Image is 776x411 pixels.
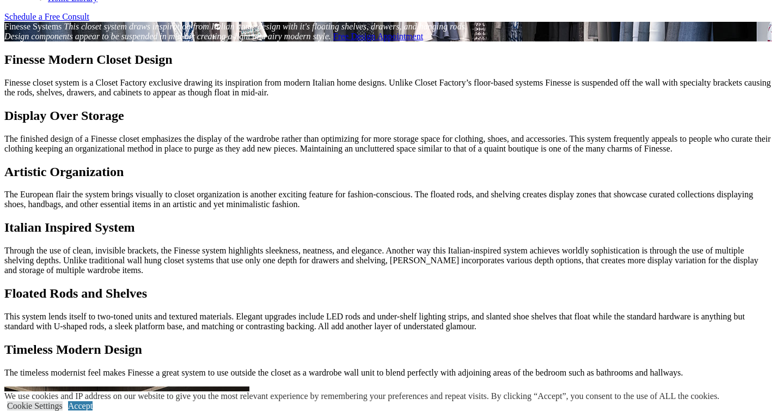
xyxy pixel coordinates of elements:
[4,22,467,41] em: This closet system draws inspiration from Italian home design with it's floating shelves, drawers...
[4,342,772,357] h2: Timeless Modern Design
[4,391,719,401] div: We use cookies and IP address on our website to give you the most relevant experience by remember...
[4,52,772,67] h1: Finesse Modern Closet Design
[7,401,63,410] a: Cookie Settings
[4,312,772,331] p: This system lends itself to two-toned units and textured materials. Elegant upgrades include LED ...
[4,78,772,98] p: Finesse closet system is a Closet Factory exclusive drawing its inspiration from modern Italian h...
[68,401,93,410] a: Accept
[4,190,772,209] p: The European flair the system brings visually to closet organization is another exciting feature ...
[333,32,423,41] a: Free Design Appointment
[4,246,772,275] p: Through the use of clean, invisible brackets, the Finesse system highlights sleekness, neatness, ...
[4,368,772,378] p: The timeless modernist feel makes Finesse a great system to use outside the closet as a wardrobe ...
[4,108,772,123] h2: Display Over Storage
[4,220,772,235] h2: Italian Inspired System
[4,134,772,154] p: The finished design of a Finesse closet emphasizes the display of the wardrobe rather than optimi...
[4,22,62,31] span: Finesse Systems
[4,286,772,301] h2: Floated Rods and Shelves
[4,12,89,21] a: Schedule a Free Consult (opens a dropdown menu)
[4,165,772,179] h2: Artistic Organization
